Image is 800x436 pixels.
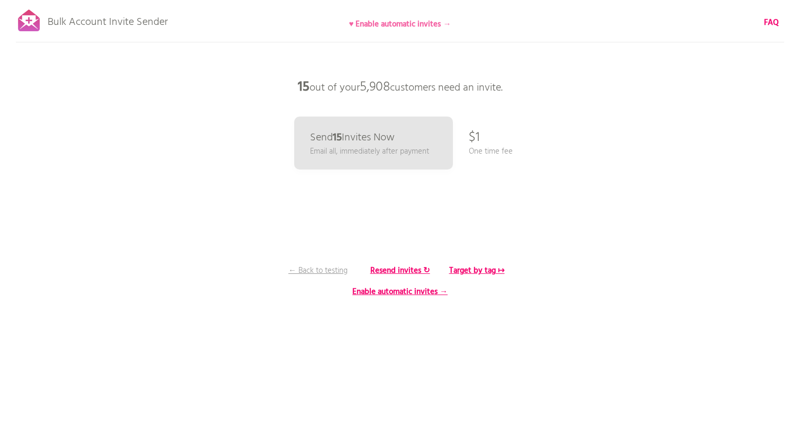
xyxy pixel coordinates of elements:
b: Resend invites ↻ [370,264,430,277]
b: Target by tag ↦ [449,264,505,277]
b: ♥ Enable automatic invites → [349,18,451,31]
p: out of your customers need an invite. [241,72,559,103]
p: $1 [469,122,480,154]
a: FAQ [764,17,779,29]
p: Email all, immediately after payment [310,146,429,157]
p: Bulk Account Invite Sender [48,6,168,33]
b: 15 [333,129,342,146]
p: One time fee [469,146,513,157]
b: 15 [298,77,310,98]
p: ← Back to testing [278,265,358,277]
b: FAQ [764,16,779,29]
span: 5,908 [360,77,390,98]
b: Enable automatic invites → [352,286,448,298]
p: Send Invites Now [310,132,395,143]
a: Send15Invites Now Email all, immediately after payment [294,117,453,170]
